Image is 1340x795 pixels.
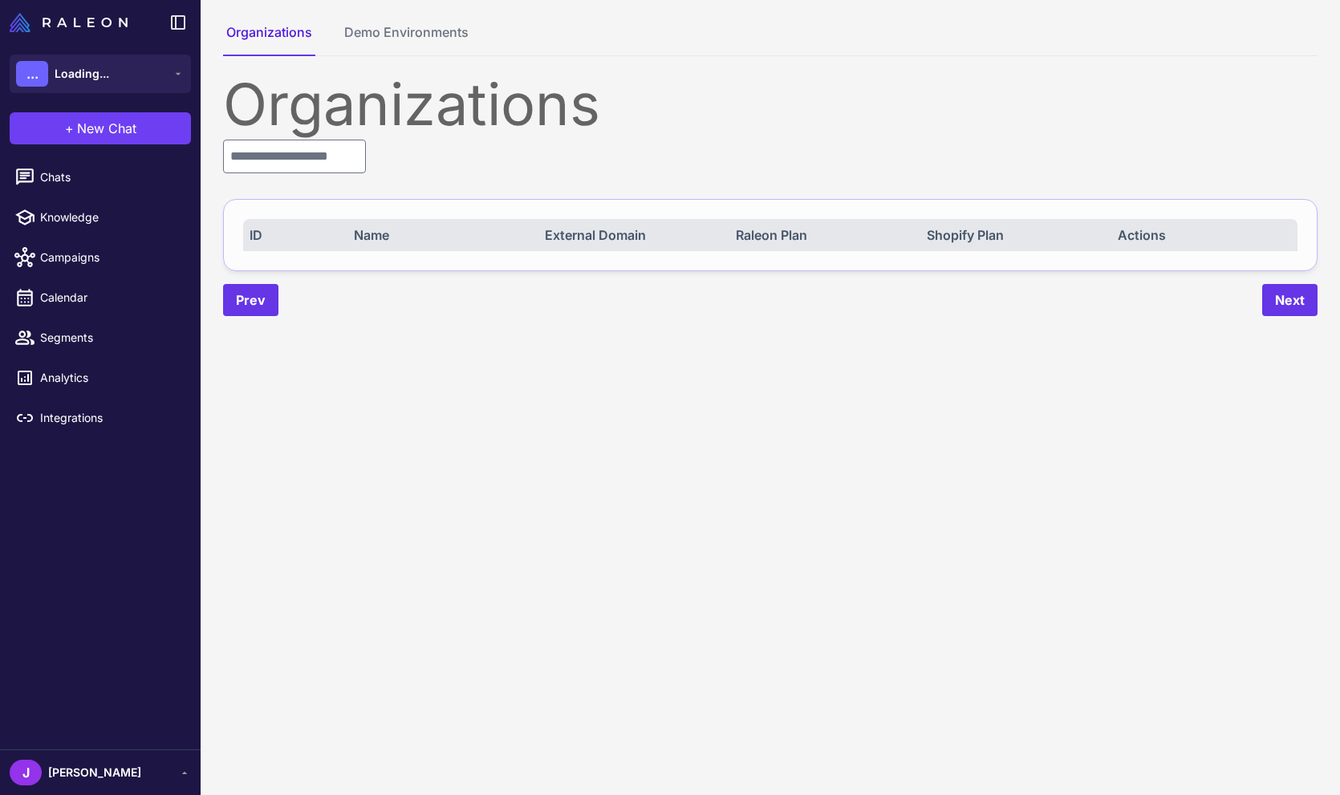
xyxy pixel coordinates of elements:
span: New Chat [77,119,136,138]
span: Integrations [40,409,181,427]
button: Next [1262,284,1318,316]
div: ID [250,225,336,245]
div: Raleon Plan [736,225,909,245]
span: Loading... [55,65,109,83]
span: Knowledge [40,209,181,226]
span: + [65,119,74,138]
span: Segments [40,329,181,347]
a: Integrations [6,401,194,435]
button: Prev [223,284,278,316]
span: Calendar [40,289,181,306]
a: Analytics [6,361,194,395]
img: Raleon Logo [10,13,128,32]
span: Chats [40,168,181,186]
a: Segments [6,321,194,355]
div: External Domain [545,225,718,245]
div: Shopify Plan [927,225,1100,245]
span: Campaigns [40,249,181,266]
div: J [10,760,42,785]
a: Campaigns [6,241,194,274]
span: [PERSON_NAME] [48,764,141,781]
div: Actions [1118,225,1291,245]
button: +New Chat [10,112,191,144]
button: Demo Environments [341,22,472,56]
a: Chats [6,160,194,194]
button: ...Loading... [10,55,191,93]
div: ... [16,61,48,87]
a: Knowledge [6,201,194,234]
div: Organizations [223,75,1318,133]
span: Analytics [40,369,181,387]
div: Name [354,225,527,245]
button: Organizations [223,22,315,56]
a: Calendar [6,281,194,314]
